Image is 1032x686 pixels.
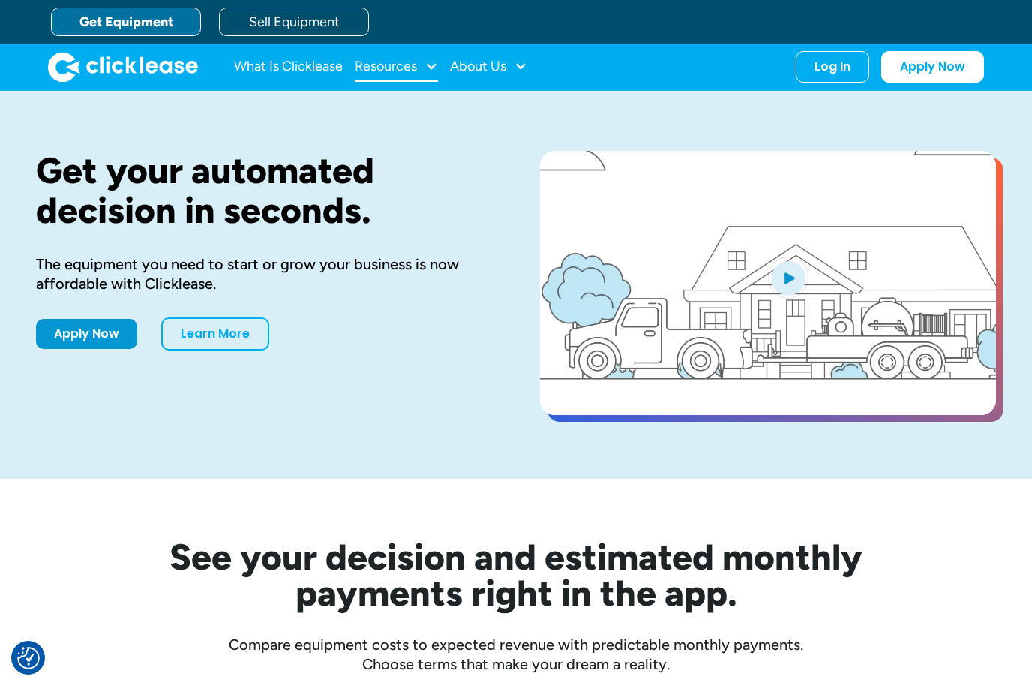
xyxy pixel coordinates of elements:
div: The equipment you need to start or grow your business is now affordable with Clicklease. [36,254,492,293]
a: Apply Now [881,51,984,83]
a: Apply Now [36,319,137,349]
a: home [48,52,198,82]
a: Learn More [161,317,269,351]
h2: See your decision and estimated monthly payments right in the app. [96,539,936,611]
div: Log In [814,59,850,74]
div: Compare equipment costs to expected revenue with predictable monthly payments. Choose terms that ... [36,635,996,674]
div: Resources [355,52,438,82]
img: Revisit consent button [17,647,40,669]
h1: Get your automated decision in seconds. [36,151,492,230]
a: Sell Equipment [219,8,369,36]
img: Clicklease logo [48,52,198,82]
a: Get Equipment [51,8,201,36]
a: What Is Clicklease [234,52,343,82]
a: open lightbox [540,151,996,415]
img: Blue play button logo on a light blue circular background [768,257,808,299]
div: About Us [450,52,527,82]
button: Consent Preferences [17,647,40,669]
